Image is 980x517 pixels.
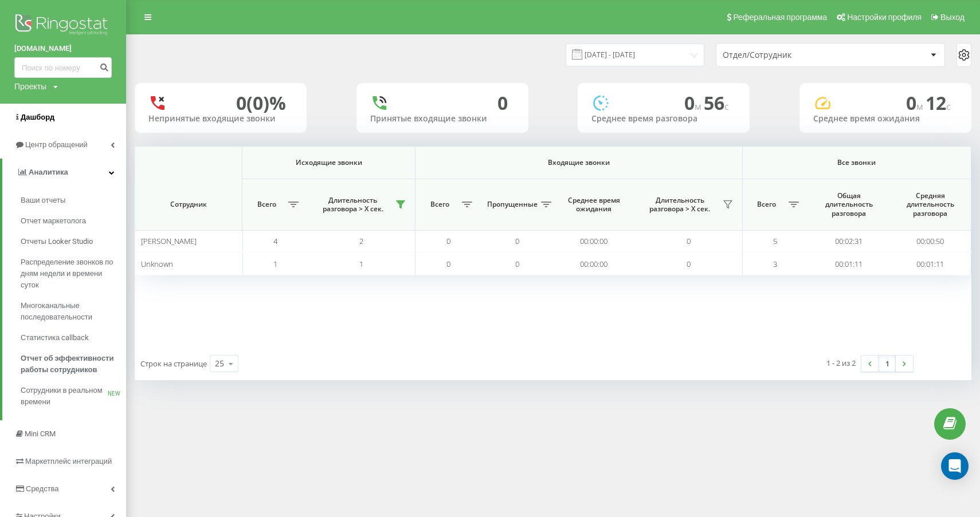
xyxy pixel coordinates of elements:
[684,90,704,115] span: 0
[946,100,951,113] span: c
[562,196,625,214] span: Среднее время ожидания
[21,113,54,121] span: Дашборд
[14,81,46,92] div: Проекты
[899,191,962,218] span: Средняя длительность разговора
[704,90,729,115] span: 56
[497,92,508,114] div: 0
[14,57,112,78] input: Поиск по номеру
[21,211,126,231] a: Отчет маркетолога
[926,90,951,115] span: 12
[724,100,729,113] span: c
[553,230,635,252] td: 00:00:00
[808,252,890,275] td: 00:01:11
[553,252,635,275] td: 00:00:00
[21,231,126,252] a: Отчеты Looker Studio
[25,140,88,149] span: Центр обращений
[215,358,224,369] div: 25
[759,158,954,167] span: Все звонки
[916,100,926,113] span: м
[487,200,538,209] span: Пропущенные
[273,259,277,269] span: 1
[773,259,777,269] span: 3
[273,236,277,246] span: 4
[421,200,458,209] span: Всего
[25,457,112,465] span: Маркетплейс интеграций
[313,196,392,214] span: Длительность разговора > Х сек.
[21,348,126,380] a: Отчет об эффективности работы сотрудников
[940,13,965,22] span: Выход
[748,200,785,209] span: Всего
[21,327,126,348] a: Статистика callback
[21,295,126,327] a: Многоканальные последовательности
[817,191,880,218] span: Общая длительность разговора
[21,380,126,412] a: Сотрудники в реальном времениNEW
[515,236,519,246] span: 0
[256,158,401,167] span: Исходящие звонки
[145,200,231,209] span: Сотрудник
[591,114,736,124] div: Среднее время разговора
[687,236,691,246] span: 0
[723,50,860,60] div: Отдел/Сотрудник
[370,114,515,124] div: Принятые входящие звонки
[359,259,363,269] span: 1
[236,92,286,114] div: 0 (0)%
[773,236,777,246] span: 5
[21,236,93,247] span: Отчеты Looker Studio
[21,385,108,408] span: Сотрудники в реальном времени
[515,259,519,269] span: 0
[359,236,363,246] span: 2
[847,13,922,22] span: Настройки профиля
[879,356,896,372] a: 1
[14,43,112,54] a: [DOMAIN_NAME]
[141,259,173,269] span: Unknown
[2,159,126,186] a: Аналитика
[446,259,450,269] span: 0
[687,259,691,269] span: 0
[29,168,68,176] span: Аналитика
[21,190,126,211] a: Ваши отчеты
[941,452,969,480] div: Open Intercom Messenger
[826,357,856,369] div: 1 - 2 из 2
[889,252,971,275] td: 00:01:11
[695,100,704,113] span: м
[21,332,89,344] span: Статистика callback
[140,358,207,369] span: Строк на странице
[813,114,958,124] div: Среднее время ожидания
[26,484,59,493] span: Средства
[889,230,971,252] td: 00:00:50
[21,256,120,291] span: Распределение звонков по дням недели и времени суток
[733,13,827,22] span: Реферальная программа
[141,236,197,246] span: [PERSON_NAME]
[21,300,120,323] span: Многоканальные последовательности
[906,90,926,115] span: 0
[21,353,120,376] span: Отчет об эффективности работы сотрудников
[641,196,719,214] span: Длительность разговора > Х сек.
[148,114,293,124] div: Непринятые входящие звонки
[808,230,890,252] td: 00:02:31
[21,195,65,206] span: Ваши отчеты
[437,158,720,167] span: Входящие звонки
[21,252,126,295] a: Распределение звонков по дням недели и времени суток
[21,215,86,227] span: Отчет маркетолога
[248,200,285,209] span: Всего
[14,11,112,40] img: Ringostat logo
[446,236,450,246] span: 0
[25,429,56,438] span: Mini CRM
